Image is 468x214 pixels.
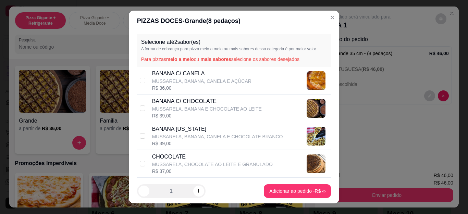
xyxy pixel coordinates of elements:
img: product-image [307,99,325,118]
img: product-image [307,127,325,146]
span: mais sabores [200,56,231,62]
span: maior valor [296,47,316,51]
p: CHOCOLATE [152,153,273,161]
img: product-image [307,71,325,90]
p: 1 [170,187,173,195]
div: R$ 36,00 [152,85,251,91]
p: MUSSARELA, BANANA E CHOCOLATE AO LEITE [152,105,262,112]
button: increase-product-quantity [193,186,204,197]
img: product-image [307,154,325,173]
button: decrease-product-quantity [138,186,149,197]
p: Para pizzas ou selecione os sabores desejados [141,56,327,63]
div: PIZZAS DOCES - Grande ( 8 pedaços) [137,16,331,26]
p: MUSSARELA, BANANA, CANELA E CHOCOLATE BRANCO [152,133,283,140]
p: BANANA C/ CHOCOLATE [152,97,262,105]
p: Selecione até 2 sabor(es) [141,38,327,46]
p: MUSSARELA, BANANA, CANELA E AÇÚCAR [152,78,251,85]
p: MUSSARELA, CHOCOLATE AO LEITE E GRANULADO [152,161,273,168]
p: A forma de cobrança para pizza meio a meio ou mais sabores dessa categoria é por [141,46,327,52]
p: BANANA C/ CANELA [152,70,251,78]
span: meio a meio [166,56,194,62]
div: R$ 39,00 [152,140,283,147]
button: Close [327,12,338,23]
div: R$ 39,00 [152,112,262,119]
p: BANANA [US_STATE] [152,125,283,133]
div: R$ 37,00 [152,168,273,175]
button: Adicionar ao pedido -R$ ∞ [264,184,331,198]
